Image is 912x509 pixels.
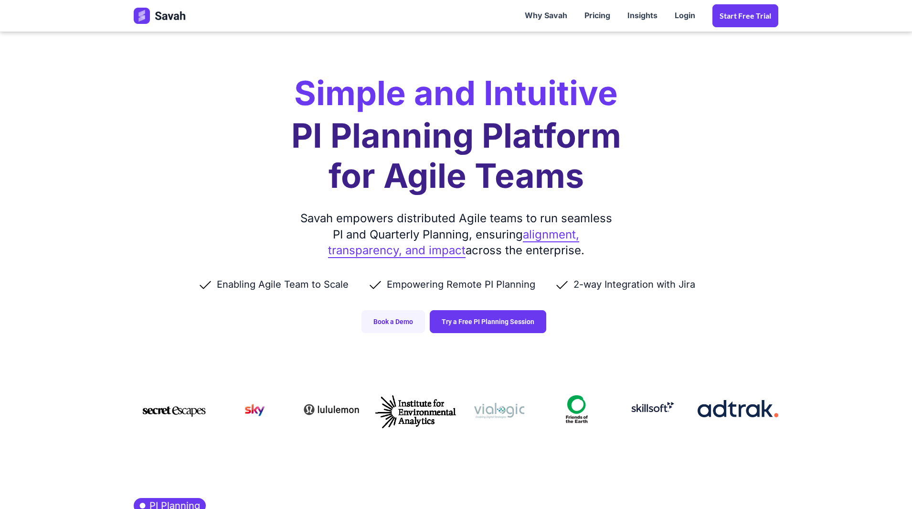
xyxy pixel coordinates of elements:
[198,278,368,291] li: Enabling Agile Team to Scale
[666,1,704,31] a: Login
[712,4,778,27] a: Start Free trial
[291,116,621,196] h1: PI Planning Platform for Agile Teams
[361,310,425,333] a: Book a Demo
[296,210,616,259] div: Savah empowers distributed Agile teams to run seamless PI and Quarterly Planning, ensuring across...
[576,1,619,31] a: Pricing
[430,310,546,333] a: Try a Free PI Planning Session
[516,1,576,31] a: Why Savah
[554,278,714,291] li: 2-way Integration with Jira
[619,1,666,31] a: Insights
[294,76,618,110] h2: Simple and Intuitive
[368,278,554,291] li: Empowering Remote PI Planning
[864,463,912,509] iframe: Chat Widget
